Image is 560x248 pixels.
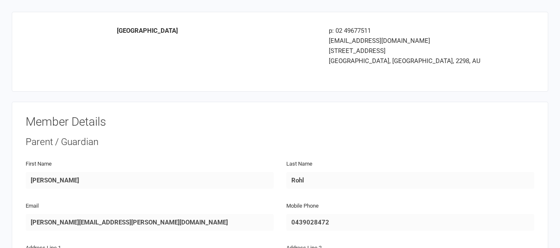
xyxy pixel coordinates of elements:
[286,202,319,211] label: Mobile Phone
[117,27,178,34] strong: [GEOGRAPHIC_DATA]
[329,56,486,66] div: [GEOGRAPHIC_DATA], [GEOGRAPHIC_DATA], 2298, AU
[26,202,39,211] label: Email
[26,160,52,169] label: First Name
[329,46,486,56] div: [STREET_ADDRESS]
[329,26,486,36] div: p: 02 49677511
[26,116,534,129] h3: Member Details
[286,160,312,169] label: Last Name
[26,135,534,149] div: Parent / Guardian
[329,36,486,46] div: [EMAIL_ADDRESS][DOMAIN_NAME]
